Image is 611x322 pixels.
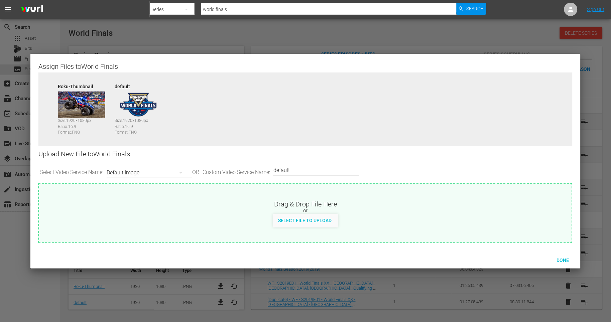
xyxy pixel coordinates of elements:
[548,254,578,266] button: Done
[466,3,484,15] span: Search
[115,92,162,118] img: 45052501-default_v5.png
[552,258,575,263] span: Done
[4,5,12,13] span: menu
[191,169,201,176] span: OR
[115,118,168,132] div: Size: 1920 x 1080 px Ratio: 16:9 Format: PNG
[58,92,105,118] img: 45052501-Roku-Thumbnail_v3.png
[16,2,48,17] img: ans4CAIJ8jUAAAAAAAAAAAAAAAAAAAAAAAAgQb4GAAAAAAAAAAAAAAAAAAAAAAAAJMjXAAAAAAAAAAAAAAAAAAAAAAAAgAT5G...
[273,214,337,226] button: Select File to Upload
[58,83,111,88] div: Roku-Thumbnail
[201,169,272,176] span: Custom Video Service Name:
[587,7,605,12] a: Sign Out
[38,169,105,176] span: Select Video Service Name:
[58,118,111,132] div: Size: 1920 x 1080 px Ratio: 16:9 Format: PNG
[115,83,168,88] div: default
[38,62,572,70] div: Assign Files to World Finals
[457,3,486,15] button: Search
[273,218,337,223] span: Select File to Upload
[39,199,572,207] div: Drag & Drop File Here
[107,163,189,182] div: Default Image
[39,207,572,214] div: or
[38,146,572,162] div: Upload New File to World Finals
